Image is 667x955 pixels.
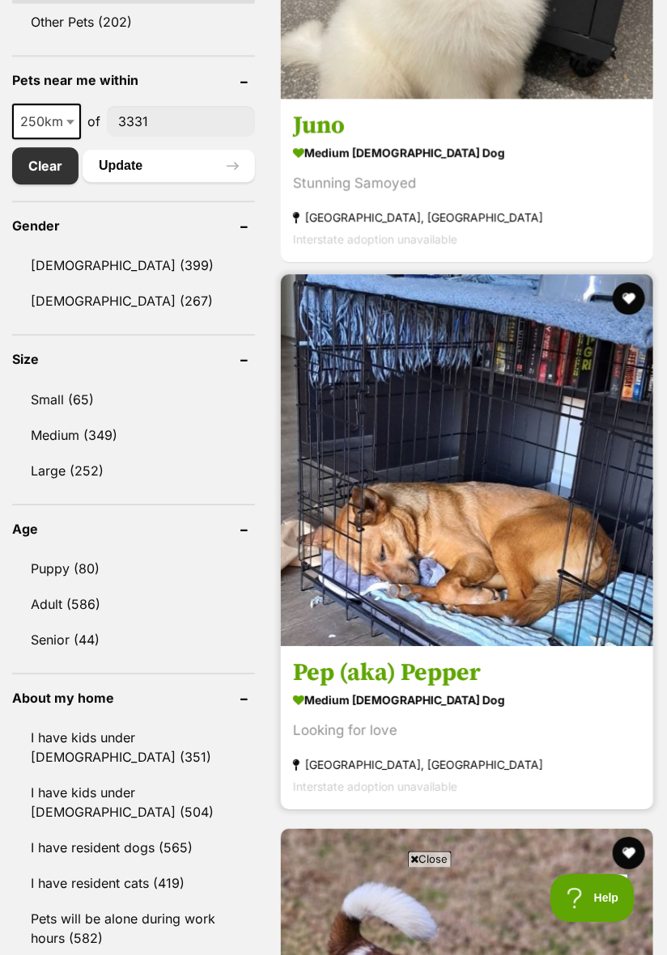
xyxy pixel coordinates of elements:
[281,646,653,810] a: Pep (aka) Pepper medium [DEMOGRAPHIC_DATA] Dog Looking for love [GEOGRAPHIC_DATA], [GEOGRAPHIC_DA...
[12,454,255,488] a: Large (252)
[293,720,641,742] div: Looking for love
[12,418,255,452] a: Medium (349)
[39,874,628,947] iframe: Advertisement
[12,551,255,585] a: Puppy (80)
[408,851,452,868] span: Close
[613,837,645,869] button: favourite
[293,689,641,712] strong: medium [DEMOGRAPHIC_DATA] Dog
[12,147,79,184] a: Clear
[281,274,653,646] img: Pep (aka) Pepper - Australian Kelpie x Australian Cattle Dog
[12,720,255,774] a: I have kids under [DEMOGRAPHIC_DATA] (351)
[12,902,255,955] a: Pets will be alone during work hours (582)
[87,112,100,131] span: of
[107,106,255,137] input: postcode
[293,141,641,164] strong: medium [DEMOGRAPHIC_DATA] Dog
[293,780,457,794] span: Interstate adoption unavailable
[12,775,255,829] a: I have kids under [DEMOGRAPHIC_DATA] (504)
[12,248,255,282] a: [DEMOGRAPHIC_DATA] (399)
[12,866,255,900] a: I have resident cats (419)
[293,658,641,689] h3: Pep (aka) Pepper
[12,73,255,87] header: Pets near me within
[550,874,635,923] iframe: Help Scout Beacon - Open
[281,98,653,262] a: Juno medium [DEMOGRAPHIC_DATA] Dog Stunning Samoyed [GEOGRAPHIC_DATA], [GEOGRAPHIC_DATA] Intersta...
[12,218,255,233] header: Gender
[293,754,641,776] strong: [GEOGRAPHIC_DATA], [GEOGRAPHIC_DATA]
[12,522,255,536] header: Age
[293,206,641,228] strong: [GEOGRAPHIC_DATA], [GEOGRAPHIC_DATA]
[613,282,645,315] button: favourite
[293,110,641,141] h3: Juno
[12,587,255,621] a: Adult (586)
[12,5,255,39] a: Other Pets (202)
[12,691,255,705] header: About my home
[83,150,255,182] button: Update
[12,352,255,366] header: Size
[293,172,641,194] div: Stunning Samoyed
[12,382,255,416] a: Small (65)
[12,284,255,318] a: [DEMOGRAPHIC_DATA] (267)
[12,104,81,139] span: 250km
[14,110,79,133] span: 250km
[12,623,255,657] a: Senior (44)
[12,830,255,864] a: I have resident dogs (565)
[293,232,457,246] span: Interstate adoption unavailable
